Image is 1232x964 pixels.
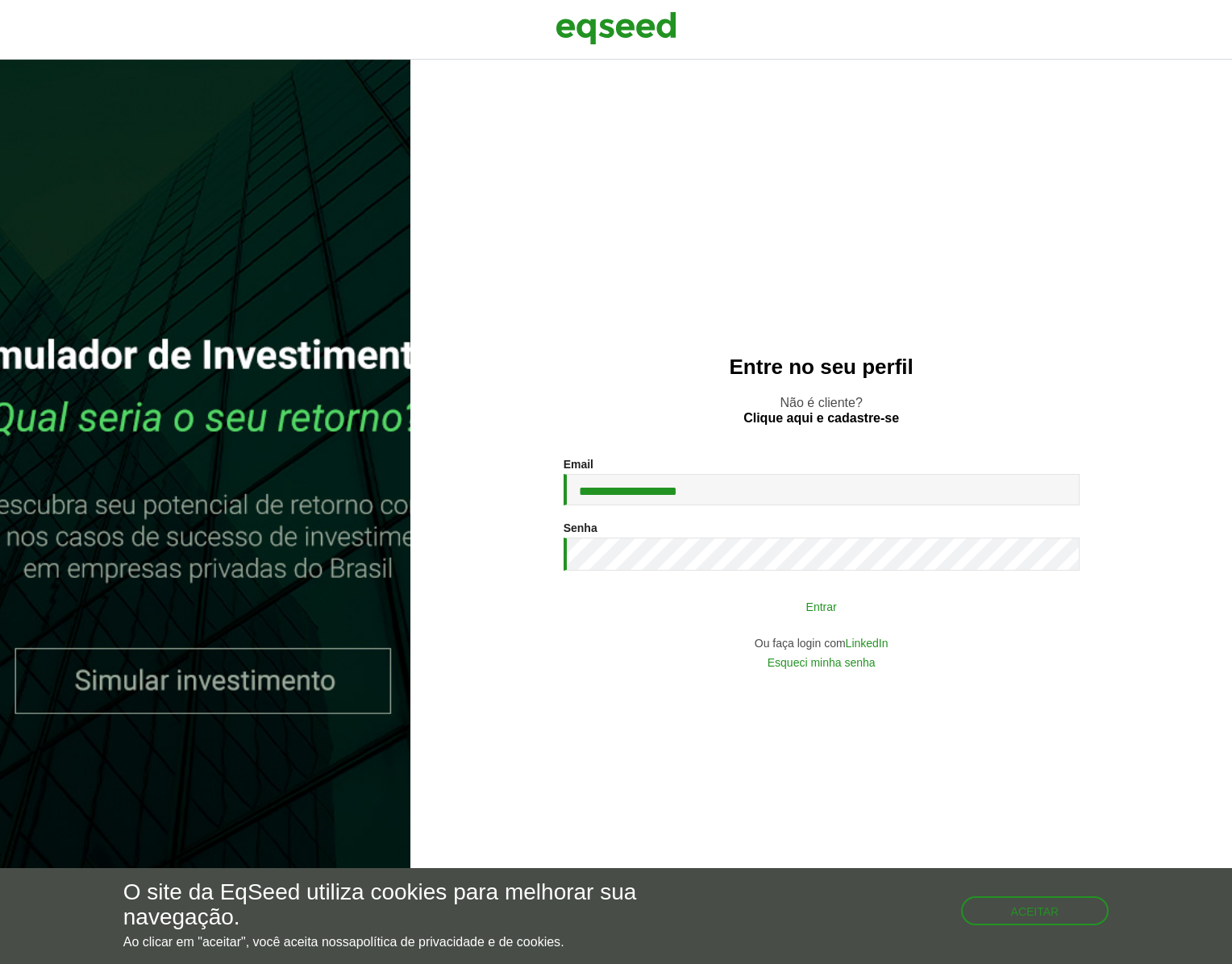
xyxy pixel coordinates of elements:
a: política de privacidade e de cookies [356,936,561,949]
label: Senha [564,522,597,534]
img: EqSeed Logo [556,8,676,48]
button: Entrar [612,591,1031,621]
p: Ao clicar em "aceitar", você aceita nossa . [123,934,714,949]
h5: O site da EqSeed utiliza cookies para melhorar sua navegação. [123,880,714,930]
a: Clique aqui e cadastre-se [743,412,899,425]
div: Ou faça login com [564,638,1080,649]
label: Email [564,459,593,470]
a: Esqueci minha senha [768,657,876,668]
button: Aceitar [961,896,1109,925]
a: LinkedIn [846,638,889,649]
h2: Entre no seu perfil [443,355,1200,379]
p: Não é cliente? [443,395,1200,426]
